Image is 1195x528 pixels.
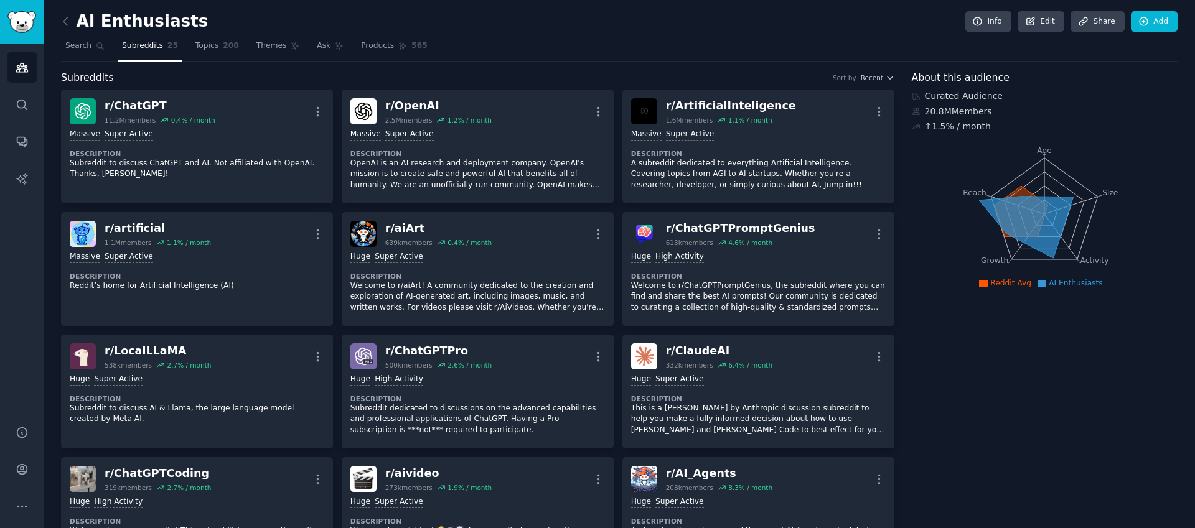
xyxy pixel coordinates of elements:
[350,149,605,158] dt: Description
[448,483,492,492] div: 1.9 % / month
[357,36,431,62] a: Products565
[350,221,377,247] img: aiArt
[861,73,883,82] span: Recent
[61,12,208,32] h2: AI Enthusiasts
[70,496,90,508] div: Huge
[70,158,324,180] p: Subreddit to discuss ChatGPT and AI. Not affiliated with OpenAI. Thanks, [PERSON_NAME]!
[167,483,211,492] div: 2.7 % / month
[622,90,894,203] a: ArtificialInteligencer/ArtificialInteligence1.6Mmembers1.1% / monthMassiveSuper ActiveDescription...
[105,238,152,247] div: 1.1M members
[223,40,239,52] span: 200
[70,374,90,386] div: Huge
[94,496,143,508] div: High Activity
[167,361,211,369] div: 2.7 % / month
[350,98,377,124] img: OpenAI
[105,343,211,359] div: r/ LocalLLaMA
[70,251,100,263] div: Massive
[925,120,991,133] div: ↑ 1.5 % / month
[105,116,156,124] div: 11.2M members
[118,36,182,62] a: Subreddits25
[61,212,333,326] a: artificialr/artificial1.1Mmembers1.1% / monthMassiveSuper ActiveDescriptionReddit’s home for Arti...
[350,272,605,280] dt: Description
[195,40,218,52] span: Topics
[666,129,715,141] div: Super Active
[375,251,423,263] div: Super Active
[94,374,143,386] div: Super Active
[655,496,704,508] div: Super Active
[105,98,215,114] div: r/ ChatGPT
[105,251,153,263] div: Super Active
[631,251,651,263] div: Huge
[861,73,894,82] button: Recent
[631,280,886,313] p: Welcome to r/ChatGPTPromptGenius, the subreddit where you can find and share the best AI prompts!...
[350,517,605,526] dt: Description
[631,158,886,191] p: A subreddit dedicated to everything Artificial Intelligence. Covering topics from AGI to AI start...
[631,374,651,386] div: Huge
[342,212,614,326] a: aiArtr/aiArt639kmembers0.4% / monthHugeSuper ActiveDescriptionWelcome to r/aiArt! A community ded...
[350,280,605,313] p: Welcome to r/aiArt! A community dedicated to the creation and exploration of AI-generated art, in...
[631,272,886,280] dt: Description
[666,98,796,114] div: r/ ArtificialInteligence
[666,221,815,236] div: r/ ChatGPTPromptGenius
[70,129,100,141] div: Massive
[411,40,428,52] span: 565
[375,496,423,508] div: Super Active
[385,343,492,359] div: r/ ChatGPTPro
[342,335,614,448] a: ChatGPTPror/ChatGPTPro500kmembers2.6% / monthHugeHigh ActivityDescriptionSubreddit dedicated to d...
[122,40,163,52] span: Subreddits
[1037,146,1052,155] tspan: Age
[350,343,377,369] img: ChatGPTPro
[990,279,1031,287] span: Reddit Avg
[1071,11,1124,32] a: Share
[105,483,152,492] div: 319k members
[666,238,713,247] div: 613k members
[385,466,492,481] div: r/ aivideo
[666,483,713,492] div: 208k members
[622,335,894,448] a: ClaudeAIr/ClaudeAI332kmembers6.4% / monthHugeSuper ActiveDescriptionThis is a [PERSON_NAME] by An...
[350,394,605,403] dt: Description
[655,251,704,263] div: High Activity
[912,70,1010,86] span: About this audience
[1080,256,1108,265] tspan: Activity
[350,158,605,191] p: OpenAI is an AI research and deployment company. OpenAI's mission is to create safe and powerful ...
[448,116,492,124] div: 1.2 % / month
[728,116,772,124] div: 1.1 % / month
[61,335,333,448] a: LocalLLaMAr/LocalLLaMA538kmembers2.7% / monthHugeSuper ActiveDescriptionSubreddit to discuss AI &...
[622,212,894,326] a: ChatGPTPromptGeniusr/ChatGPTPromptGenius613kmembers4.6% / monthHugeHigh ActivityDescriptionWelcom...
[631,129,662,141] div: Massive
[631,517,886,526] dt: Description
[631,221,657,247] img: ChatGPTPromptGenius
[1049,279,1103,287] span: AI Enthusiasts
[70,272,324,280] dt: Description
[167,238,211,247] div: 1.1 % / month
[666,361,713,369] div: 332k members
[448,361,492,369] div: 2.6 % / month
[385,98,492,114] div: r/ OpenAI
[7,11,36,33] img: GummySearch logo
[385,221,492,236] div: r/ aiArt
[728,483,772,492] div: 8.3 % / month
[65,40,91,52] span: Search
[965,11,1011,32] a: Info
[105,129,153,141] div: Super Active
[350,496,370,508] div: Huge
[70,403,324,425] p: Subreddit to discuss AI & Llama, the large language model created by Meta AI.
[350,403,605,436] p: Subreddit dedicated to discussions on the advanced capabilities and professional applications of ...
[375,374,423,386] div: High Activity
[70,466,96,492] img: ChatGPTCoding
[728,361,772,369] div: 6.4 % / month
[350,251,370,263] div: Huge
[317,40,330,52] span: Ask
[631,343,657,369] img: ClaudeAI
[912,105,1178,118] div: 20.8M Members
[105,221,211,236] div: r/ artificial
[963,188,986,197] tspan: Reach
[631,466,657,492] img: AI_Agents
[631,496,651,508] div: Huge
[448,238,492,247] div: 0.4 % / month
[70,98,96,124] img: ChatGPT
[361,40,394,52] span: Products
[631,98,657,124] img: ArtificialInteligence
[912,90,1178,103] div: Curated Audience
[61,70,114,86] span: Subreddits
